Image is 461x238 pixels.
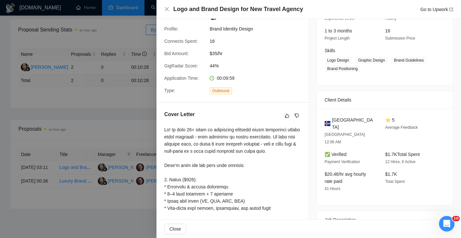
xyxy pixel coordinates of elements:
[164,51,189,56] span: Bid Amount:
[439,216,455,232] iframe: Intercom live chat
[325,211,445,229] div: Job Description
[325,65,360,72] span: Brand Positioning
[325,36,350,41] span: Project Length
[164,39,198,44] span: Connects Spent:
[283,112,291,120] button: like
[325,160,360,164] span: Payment Verification
[210,62,307,69] span: 44%
[325,186,340,191] span: 41 Hours
[325,91,445,109] div: Client Details
[332,116,375,131] span: [GEOGRAPHIC_DATA]
[420,7,453,12] a: Go to Upworkexport
[210,25,307,32] span: Brand Identity Design
[164,76,199,81] span: Application Time:
[293,112,301,120] button: dislike
[325,48,335,53] span: Skills
[285,113,289,118] span: like
[385,28,390,33] span: 16
[385,179,405,184] span: Total Spent
[169,225,181,232] span: Close
[391,57,426,64] span: Brand Guidelines
[325,132,365,144] span: [GEOGRAPHIC_DATA] 12:06 AM
[385,36,415,41] span: Submission Price
[385,172,397,177] span: $1.7K
[217,76,235,81] span: 00:09:59
[164,88,175,93] span: Type:
[449,7,453,11] span: export
[210,50,307,57] span: $35/hr
[385,117,395,123] span: ⭐ 5
[164,111,195,118] h5: Cover Letter
[325,172,366,184] span: $20.46/hr avg hourly rate paid
[164,224,186,234] button: Close
[325,152,347,157] span: ✅ Verified
[325,28,352,33] span: 1 to 3 months
[164,26,179,31] span: Profile:
[385,160,415,164] span: 12 Hires, 6 Active
[385,125,418,130] span: Average Feedback
[452,216,460,221] span: 10
[294,113,299,118] span: dislike
[173,5,303,13] h4: Logo and Brand Design for New Travel Agency
[325,57,352,64] span: Logo Design
[210,76,214,80] span: clock-circle
[325,120,330,127] img: 🇮🇸
[210,87,232,94] span: Outbound
[385,152,420,157] span: $1.7K Total Spent
[355,57,387,64] span: Graphic Design
[164,6,169,12] button: Close
[164,63,198,68] span: GigRadar Score:
[164,6,169,12] span: close
[210,38,307,45] span: 16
